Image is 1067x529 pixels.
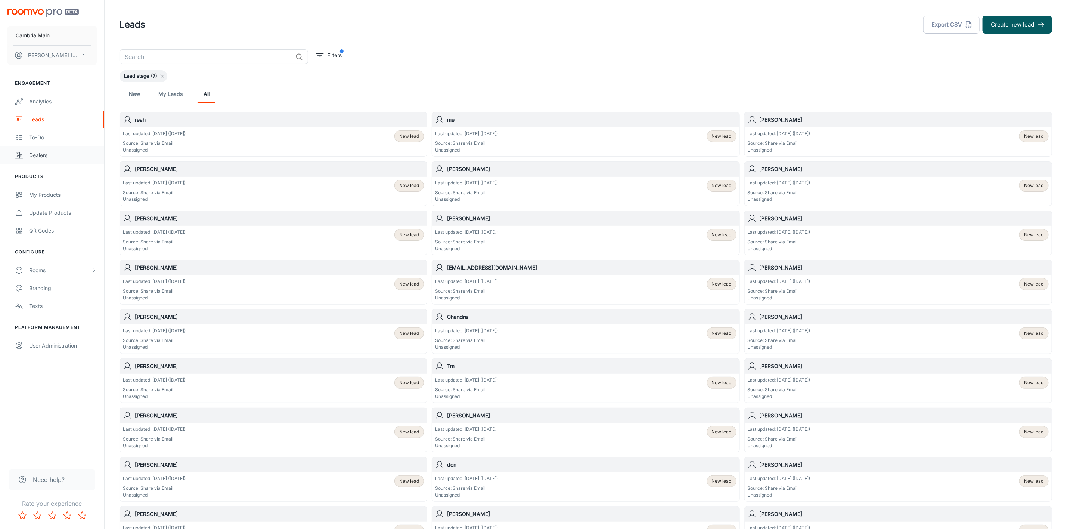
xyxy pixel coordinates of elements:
p: Last updated: [DATE] ([DATE]) [435,180,498,186]
p: Unassigned [748,295,810,301]
p: Last updated: [DATE] ([DATE]) [435,229,498,236]
h6: [PERSON_NAME] [135,411,424,420]
span: New lead [399,478,419,485]
p: Source: Share via Email [435,485,498,492]
p: Last updated: [DATE] ([DATE]) [123,229,186,236]
span: New lead [399,330,419,337]
p: Unassigned [123,344,186,351]
p: Last updated: [DATE] ([DATE]) [748,229,810,236]
h6: me [447,116,736,124]
a: [PERSON_NAME]Last updated: [DATE] ([DATE])Source: Share via EmailUnassignedNew lead [120,358,427,403]
p: Source: Share via Email [435,140,498,147]
span: New lead [1024,379,1044,386]
button: Rate 3 star [45,508,60,523]
span: New lead [1024,478,1044,485]
a: [PERSON_NAME]Last updated: [DATE] ([DATE])Source: Share via EmailUnassignedNew lead [120,260,427,305]
span: New lead [399,231,419,238]
span: New lead [399,281,419,287]
p: Source: Share via Email [123,189,186,196]
p: Source: Share via Email [123,337,186,344]
h6: [PERSON_NAME] [135,510,424,518]
div: Leads [29,115,97,124]
a: meLast updated: [DATE] ([DATE])Source: Share via EmailUnassignedNew lead [432,112,739,157]
a: All [198,85,215,103]
p: Cambria Main [16,31,50,40]
p: Source: Share via Email [435,239,498,245]
p: Unassigned [123,245,186,252]
h6: [PERSON_NAME] [447,214,736,223]
a: ChandraLast updated: [DATE] ([DATE])Source: Share via EmailUnassignedNew lead [432,309,739,354]
p: Rate your experience [6,499,98,508]
span: New lead [1024,281,1044,287]
span: New lead [712,133,732,140]
p: Last updated: [DATE] ([DATE]) [748,426,810,433]
p: Unassigned [748,245,810,252]
span: New lead [712,429,732,435]
a: [PERSON_NAME]Last updated: [DATE] ([DATE])Source: Share via EmailUnassignedNew lead [432,211,739,255]
p: Last updated: [DATE] ([DATE]) [435,130,498,137]
a: [PERSON_NAME]Last updated: [DATE] ([DATE])Source: Share via EmailUnassignedNew lead [744,408,1052,452]
span: New lead [399,429,419,435]
p: Source: Share via Email [435,337,498,344]
a: [PERSON_NAME]Last updated: [DATE] ([DATE])Source: Share via EmailUnassignedNew lead [744,358,1052,403]
h6: Tm [447,362,736,370]
a: reahLast updated: [DATE] ([DATE])Source: Share via EmailUnassignedNew lead [120,112,427,157]
p: Unassigned [435,393,498,400]
h6: [PERSON_NAME] [760,362,1049,370]
h6: [PERSON_NAME] [135,165,424,173]
p: Source: Share via Email [123,485,186,492]
p: Last updated: [DATE] ([DATE]) [435,278,498,285]
h6: [PERSON_NAME] [135,362,424,370]
p: Last updated: [DATE] ([DATE]) [435,475,498,482]
span: New lead [1024,133,1044,140]
span: New lead [399,133,419,140]
a: [PERSON_NAME]Last updated: [DATE] ([DATE])Source: Share via EmailUnassignedNew lead [744,211,1052,255]
p: Unassigned [748,442,810,449]
p: Last updated: [DATE] ([DATE]) [748,327,810,334]
p: Last updated: [DATE] ([DATE]) [748,475,810,482]
h6: [PERSON_NAME] [447,510,736,518]
p: Unassigned [435,295,498,301]
a: donLast updated: [DATE] ([DATE])Source: Share via EmailUnassignedNew lead [432,457,739,502]
span: New lead [712,379,732,386]
p: Unassigned [123,147,186,153]
img: Roomvo PRO Beta [7,9,79,17]
span: New lead [399,379,419,386]
a: [PERSON_NAME]Last updated: [DATE] ([DATE])Source: Share via EmailUnassignedNew lead [744,260,1052,305]
a: [PERSON_NAME]Last updated: [DATE] ([DATE])Source: Share via EmailUnassignedNew lead [744,309,1052,354]
p: Unassigned [435,492,498,498]
span: Need help? [33,475,65,484]
p: Unassigned [435,196,498,203]
p: Last updated: [DATE] ([DATE]) [123,130,186,137]
h1: Leads [120,18,145,31]
p: Source: Share via Email [748,386,810,393]
a: My Leads [158,85,183,103]
a: New [125,85,143,103]
p: Unassigned [435,245,498,252]
a: [PERSON_NAME]Last updated: [DATE] ([DATE])Source: Share via EmailUnassignedNew lead [120,408,427,452]
p: Unassigned [748,492,810,498]
h6: [PERSON_NAME] [760,510,1049,518]
span: New lead [1024,182,1044,189]
button: Export CSV [923,16,980,34]
p: Source: Share via Email [748,140,810,147]
p: Last updated: [DATE] ([DATE]) [435,426,498,433]
p: Unassigned [435,442,498,449]
button: Rate 4 star [60,508,75,523]
p: Last updated: [DATE] ([DATE]) [123,278,186,285]
p: Last updated: [DATE] ([DATE]) [748,278,810,285]
p: Last updated: [DATE] ([DATE]) [748,130,810,137]
div: Texts [29,302,97,310]
h6: [PERSON_NAME] [135,214,424,223]
h6: [PERSON_NAME] [760,411,1049,420]
a: [PERSON_NAME]Last updated: [DATE] ([DATE])Source: Share via EmailUnassignedNew lead [744,457,1052,502]
h6: don [447,461,736,469]
p: Unassigned [748,196,810,203]
button: Cambria Main [7,26,97,45]
p: Unassigned [748,393,810,400]
h6: [PERSON_NAME] [760,116,1049,124]
a: [PERSON_NAME]Last updated: [DATE] ([DATE])Source: Share via EmailUnassignedNew lead [120,211,427,255]
div: Lead stage (7) [120,70,167,82]
a: [PERSON_NAME]Last updated: [DATE] ([DATE])Source: Share via EmailUnassignedNew lead [744,112,1052,157]
p: [PERSON_NAME] [PERSON_NAME] [26,51,79,59]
